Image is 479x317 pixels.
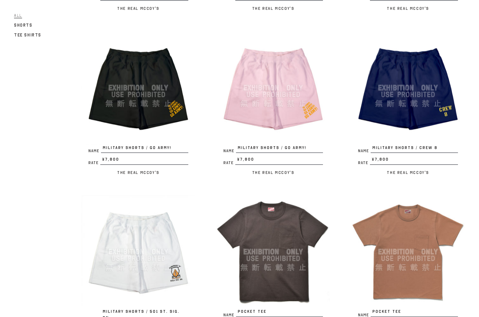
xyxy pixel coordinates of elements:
span: Name [223,149,236,153]
span: ¥7,800 [235,156,323,165]
p: The Real McCoy's [81,4,195,13]
span: Name [358,149,371,153]
span: MILITARY SHORTS / GO ARMY! [101,145,188,153]
span: Tee Shirts [14,33,41,38]
span: MILITARY SHORTS / GO ARMY! [236,145,323,153]
a: MILITARY SHORTS / GO ARMY! NameMILITARY SHORTS / GO ARMY! Rate¥7,800 The Real McCoy's [216,31,330,177]
p: The Real McCoy's [81,168,195,177]
a: Shorts [14,21,33,29]
a: MILITARY SHORTS / GO ARMY! NameMILITARY SHORTS / GO ARMY! Rate¥7,800 The Real McCoy's [81,31,195,177]
p: The Real McCoy's [216,168,330,177]
span: Shorts [14,23,33,28]
a: All [14,11,22,20]
span: Name [358,313,371,317]
p: The Real McCoy's [216,4,330,13]
span: ¥7,800 [370,156,458,165]
span: All [14,13,22,18]
a: Tee Shirts [14,31,41,39]
a: MILITARY SHORTS / CREW 8 NameMILITARY SHORTS / CREW 8 Rate¥7,800 The Real McCoy's [351,31,465,177]
span: Name [223,313,236,317]
span: ¥7,800 [100,156,188,165]
span: MILITARY SHORTS / CREW 8 [371,145,458,153]
span: Rate [358,161,370,165]
span: Rate [223,161,235,165]
span: POCKET TEE [371,309,458,317]
span: POCKET TEE [236,309,323,317]
span: Name [88,149,101,153]
p: The Real McCoy's [351,168,465,177]
p: The Real McCoy's [351,4,465,13]
span: Rate [88,161,100,165]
